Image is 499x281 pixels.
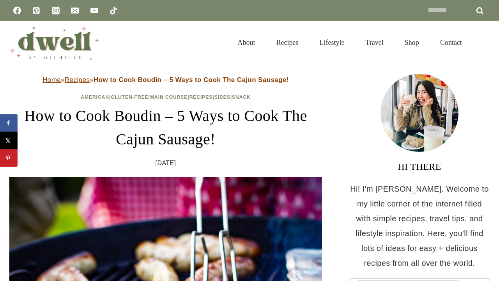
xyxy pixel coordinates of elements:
[81,94,109,100] a: American
[476,36,490,49] button: View Search Form
[349,181,490,270] p: Hi! I'm [PERSON_NAME]. Welcome to my little corner of the internet filled with simple recipes, tr...
[9,3,25,18] a: Facebook
[349,160,490,174] h3: HI THERE
[28,3,44,18] a: Pinterest
[67,3,83,18] a: Email
[106,3,121,18] a: TikTok
[189,94,213,100] a: Recipes
[81,94,251,100] span: | | | | |
[9,25,99,60] img: DWELL by michelle
[266,29,309,56] a: Recipes
[42,76,289,84] span: » »
[156,157,176,169] time: [DATE]
[227,29,472,56] nav: Primary Navigation
[87,3,102,18] a: YouTube
[42,76,61,84] a: Home
[394,29,430,56] a: Shop
[214,94,230,100] a: Sides
[309,29,355,56] a: Lifestyle
[65,76,90,84] a: Recipes
[48,3,64,18] a: Instagram
[111,94,148,100] a: Gluten-Free
[355,29,394,56] a: Travel
[9,104,322,151] h1: How to Cook Boudin – 5 Ways to Cook The Cajun Sausage!
[232,94,251,100] a: Snack
[227,29,266,56] a: About
[430,29,472,56] a: Contact
[94,76,289,84] strong: How to Cook Boudin – 5 Ways to Cook The Cajun Sausage!
[150,94,188,100] a: Main Course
